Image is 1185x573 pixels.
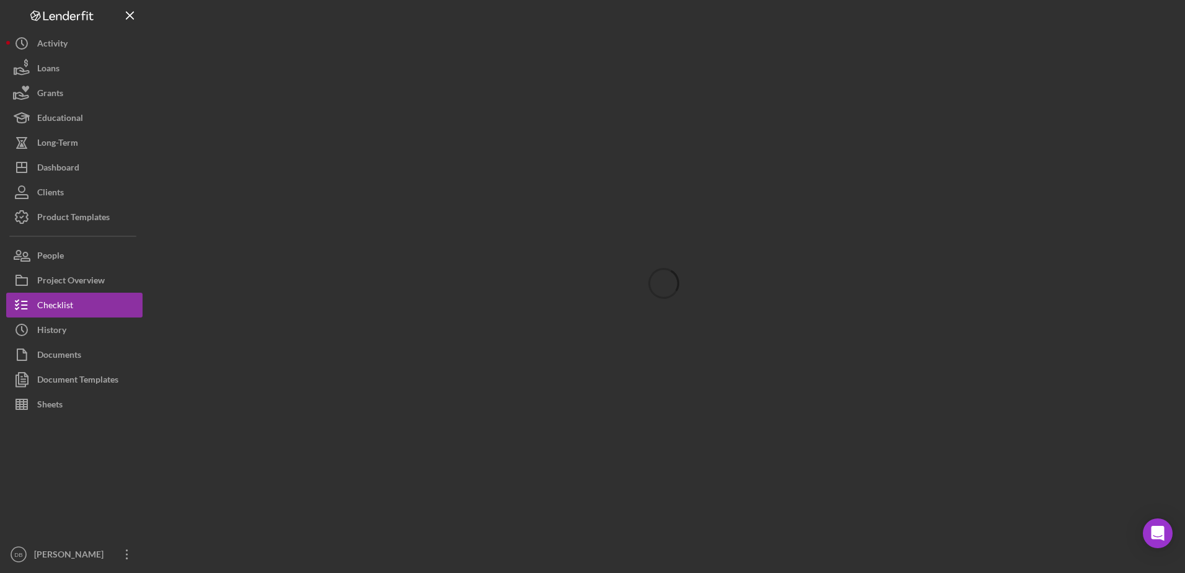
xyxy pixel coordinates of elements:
button: Long-Term [6,130,143,155]
div: [PERSON_NAME] [31,542,112,570]
button: DB[PERSON_NAME] [6,542,143,567]
button: Project Overview [6,268,143,293]
button: Grants [6,81,143,105]
div: Clients [37,180,64,208]
button: Document Templates [6,367,143,392]
button: Documents [6,342,143,367]
div: Educational [37,105,83,133]
button: Product Templates [6,205,143,229]
button: People [6,243,143,268]
button: Sheets [6,392,143,417]
button: Dashboard [6,155,143,180]
div: Checklist [37,293,73,321]
div: Activity [37,31,68,59]
text: DB [14,551,22,558]
button: Clients [6,180,143,205]
div: Open Intercom Messenger [1143,518,1173,548]
div: Sheets [37,392,63,420]
button: Checklist [6,293,143,318]
div: People [37,243,64,271]
button: Educational [6,105,143,130]
div: Long-Term [37,130,78,158]
div: Project Overview [37,268,105,296]
div: Loans [37,56,59,84]
div: Document Templates [37,367,118,395]
div: History [37,318,66,345]
div: Dashboard [37,155,79,183]
div: Grants [37,81,63,109]
div: Documents [37,342,81,370]
div: Product Templates [37,205,110,233]
button: Loans [6,56,143,81]
button: History [6,318,143,342]
button: Activity [6,31,143,56]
